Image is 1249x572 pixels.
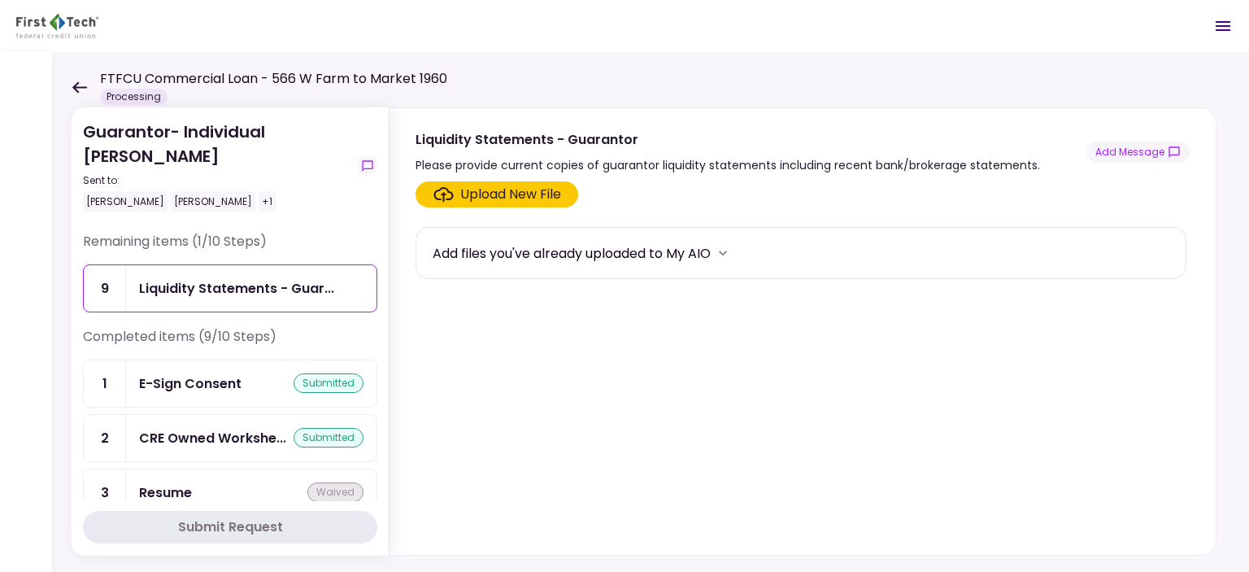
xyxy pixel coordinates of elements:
[83,469,377,517] a: 3Resumewaived
[711,241,735,265] button: more
[84,469,126,516] div: 3
[294,373,363,393] div: submitted
[1086,142,1190,163] button: show-messages
[100,89,168,105] div: Processing
[171,191,255,212] div: [PERSON_NAME]
[139,373,242,394] div: E-Sign Consent
[416,129,1040,150] div: Liquidity Statements - Guarantor
[358,156,377,176] button: show-messages
[83,511,377,544] button: Submit Request
[83,327,377,360] div: Completed items (9/10 Steps)
[83,120,351,212] div: Guarantor- Individual [PERSON_NAME]
[1203,7,1242,46] button: Open menu
[259,191,276,212] div: +1
[389,107,1216,556] div: Liquidity Statements - GuarantorPlease provide current copies of guarantor liquidity statements i...
[416,155,1040,175] div: Please provide current copies of guarantor liquidity statements including recent bank/brokerage s...
[433,243,711,264] div: Add files you've already uploaded to My AIO
[83,173,351,188] div: Sent to:
[84,415,126,461] div: 2
[307,482,363,502] div: waived
[178,517,283,537] div: Submit Request
[139,482,192,503] div: Resume
[460,185,561,204] div: Upload New File
[84,360,126,407] div: 1
[416,181,578,207] span: Click here to upload the required document
[83,360,377,408] a: 1E-Sign Consentsubmitted
[16,14,98,38] img: Partner icon
[100,69,447,89] h1: FTFCU Commercial Loan - 566 W Farm to Market 1960
[139,428,286,448] div: CRE Owned Worksheet
[83,191,168,212] div: [PERSON_NAME]
[294,428,363,448] div: submitted
[139,278,334,299] div: Liquidity Statements - Guarantor
[83,414,377,462] a: 2CRE Owned Worksheetsubmitted
[84,265,126,312] div: 9
[83,232,377,264] div: Remaining items (1/10 Steps)
[83,264,377,312] a: 9Liquidity Statements - Guarantor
